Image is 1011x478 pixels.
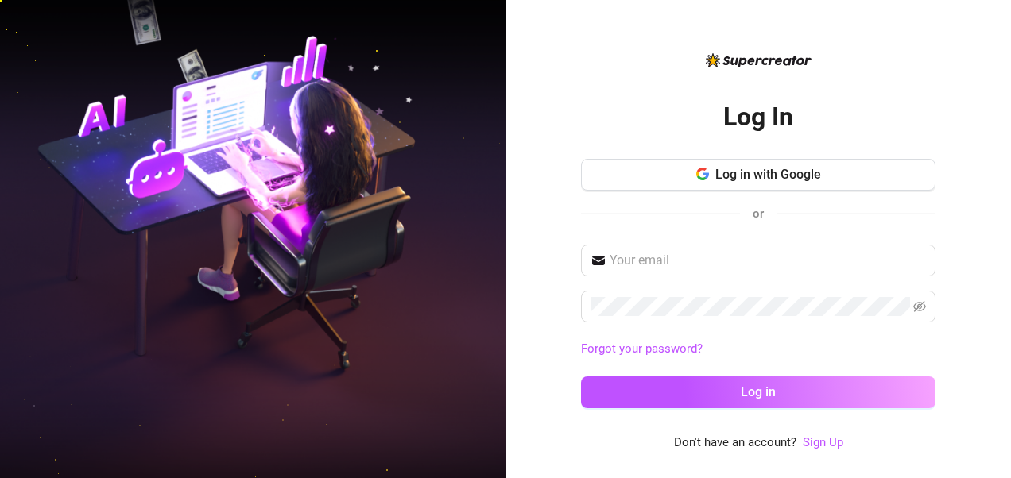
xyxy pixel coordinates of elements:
a: Forgot your password? [581,341,703,356]
button: Log in [581,376,935,408]
span: Log in [741,384,776,399]
span: eye-invisible [913,300,926,313]
a: Sign Up [803,434,843,453]
a: Sign Up [803,435,843,449]
h2: Log In [723,101,793,133]
a: Forgot your password? [581,340,935,359]
span: or [753,206,764,221]
button: Log in with Google [581,159,935,191]
span: Log in with Google [715,167,821,182]
span: Don't have an account? [674,434,796,453]
img: logo-BBDzfeDw.svg [706,53,812,67]
input: Your email [610,251,926,270]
